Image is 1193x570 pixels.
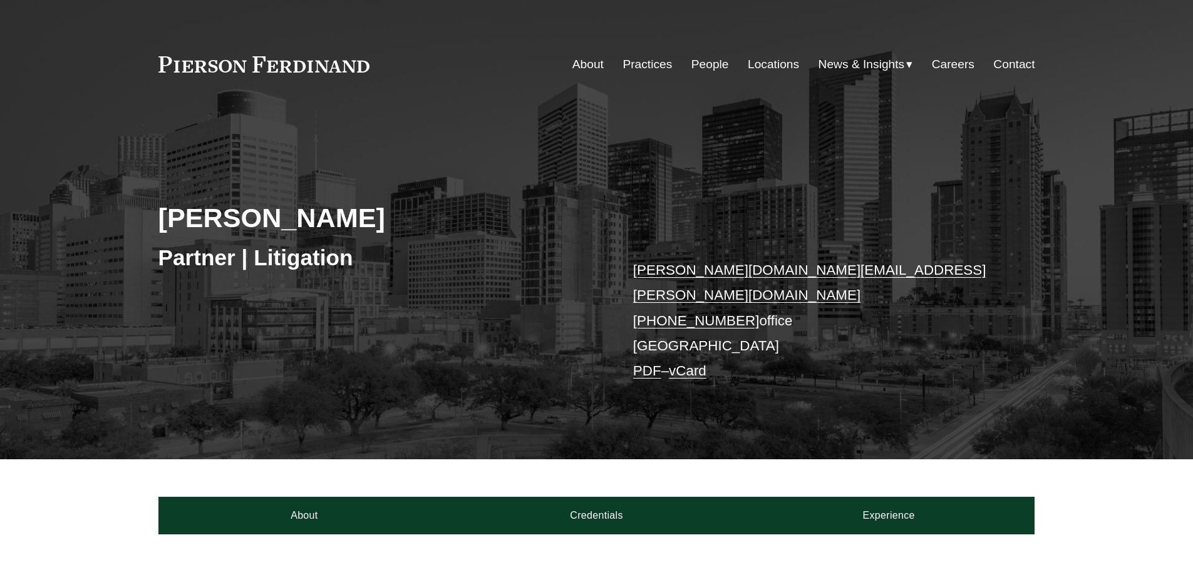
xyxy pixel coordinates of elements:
a: Locations [748,53,799,76]
p: office [GEOGRAPHIC_DATA] – [633,258,998,384]
a: PDF [633,363,661,379]
a: Contact [993,53,1035,76]
a: [PERSON_NAME][DOMAIN_NAME][EMAIL_ADDRESS][PERSON_NAME][DOMAIN_NAME] [633,262,986,303]
a: About [158,497,451,534]
a: [PHONE_NUMBER] [633,313,760,328]
a: folder dropdown [819,53,913,76]
span: News & Insights [819,54,905,76]
a: Credentials [450,497,743,534]
h3: Partner | Litigation [158,244,597,272]
a: Careers [932,53,974,76]
a: Experience [743,497,1035,534]
a: Practices [622,53,672,76]
h2: [PERSON_NAME] [158,201,597,234]
a: vCard [669,363,706,379]
a: About [572,53,604,76]
a: People [691,53,729,76]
